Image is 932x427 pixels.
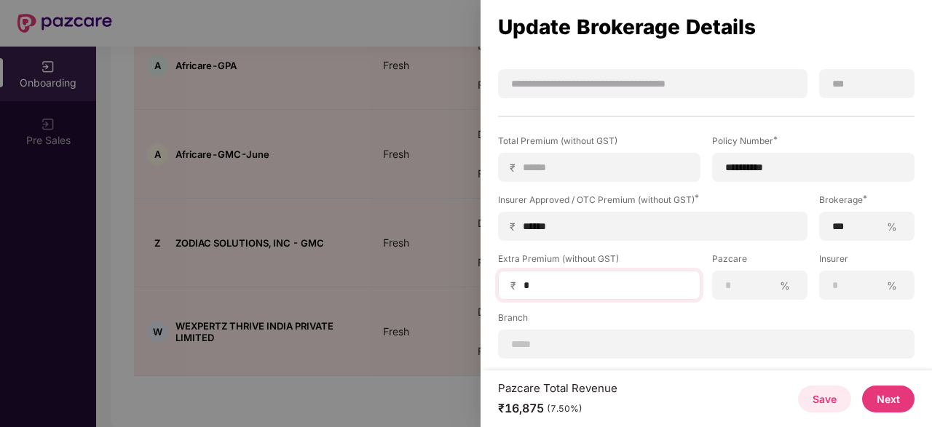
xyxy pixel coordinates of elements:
[712,135,915,147] div: Policy Number
[881,279,903,292] span: %
[510,161,521,175] span: ₹
[712,252,807,271] label: Pazcare
[774,279,796,292] span: %
[498,193,807,206] div: Insurer Approved / OTC Premium (without GST)
[798,386,851,412] button: Save
[547,403,582,415] div: (7.50%)
[510,220,521,234] span: ₹
[498,135,700,153] label: Total Premium (without GST)
[498,252,700,271] label: Extra Premium (without GST)
[498,381,617,395] div: Pazcare Total Revenue
[498,401,617,416] div: ₹16,875
[510,279,522,292] span: ₹
[498,19,915,35] div: Update Brokerage Details
[819,252,915,271] label: Insurer
[862,386,915,412] button: Next
[819,193,915,206] div: Brokerage
[881,220,903,234] span: %
[498,311,915,330] label: Branch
